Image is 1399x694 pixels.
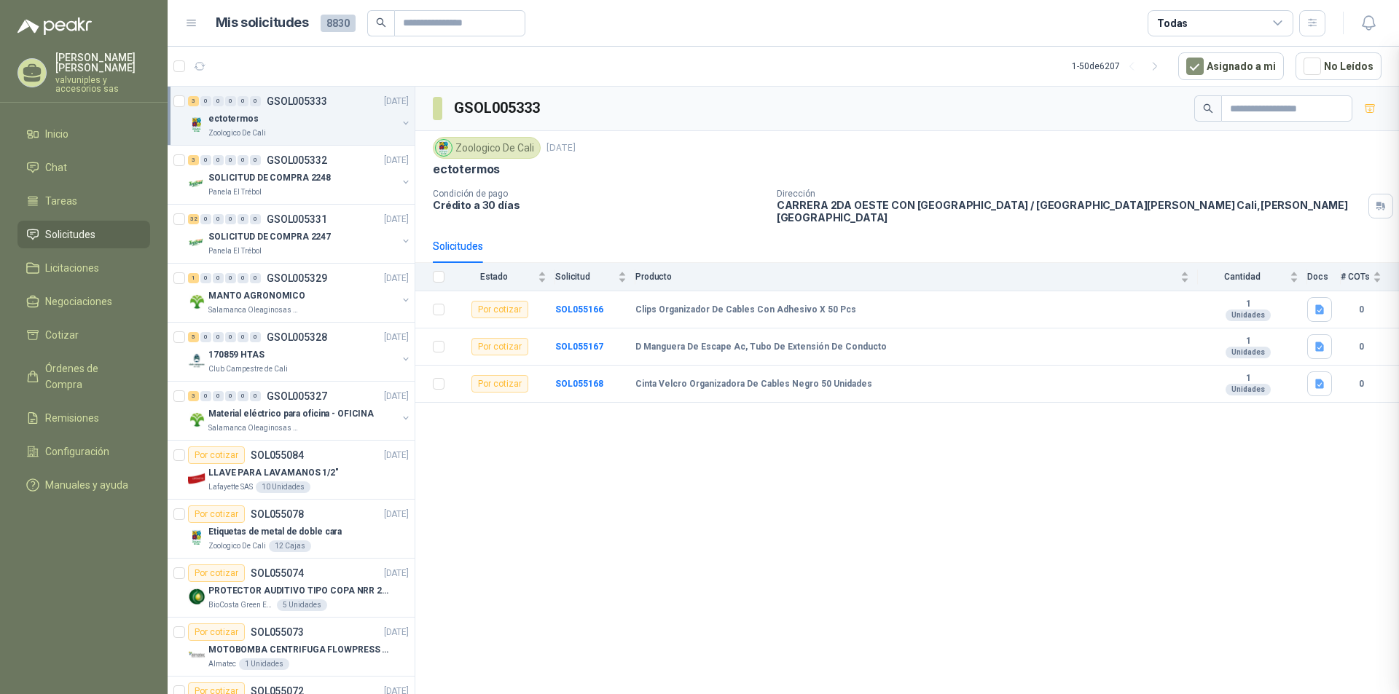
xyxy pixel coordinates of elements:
[17,288,150,315] a: Negociaciones
[17,355,150,398] a: Órdenes de Compra
[376,17,386,28] span: search
[321,15,356,32] span: 8830
[45,360,136,393] span: Órdenes de Compra
[17,438,150,465] a: Configuración
[45,226,95,242] span: Solicitudes
[17,187,150,215] a: Tareas
[17,321,150,349] a: Cotizar
[45,293,112,309] span: Negociaciones
[55,52,150,73] p: [PERSON_NAME] [PERSON_NAME]
[17,221,150,248] a: Solicitudes
[1157,15,1188,31] div: Todas
[17,154,150,181] a: Chat
[45,260,99,276] span: Licitaciones
[17,404,150,432] a: Remisiones
[45,443,109,460] span: Configuración
[17,254,150,282] a: Licitaciones
[216,12,309,33] h1: Mis solicitudes
[55,76,150,93] p: valvuniples y accesorios sas
[17,120,150,148] a: Inicio
[17,17,92,35] img: Logo peakr
[45,159,67,176] span: Chat
[45,477,128,493] span: Manuales y ayuda
[45,193,77,209] span: Tareas
[45,327,79,343] span: Cotizar
[45,126,68,142] span: Inicio
[45,410,99,426] span: Remisiones
[17,471,150,499] a: Manuales y ayuda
